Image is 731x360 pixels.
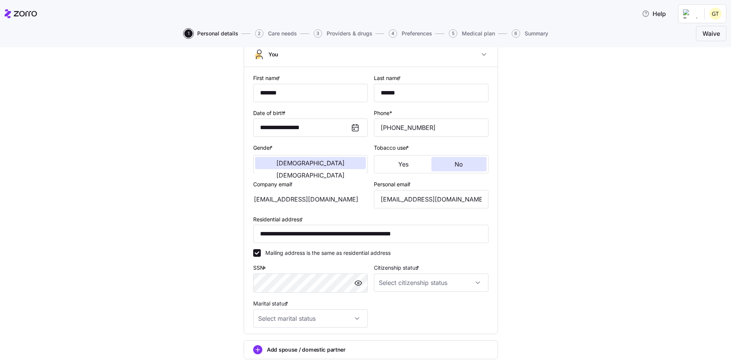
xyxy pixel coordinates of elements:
[389,29,432,38] button: 4Preferences
[197,31,238,36] span: Personal details
[374,274,488,292] input: Select citizenship status
[253,180,294,189] label: Company email
[253,299,290,308] label: Marital status
[702,29,720,38] span: Waive
[184,29,238,38] button: 1Personal details
[261,249,391,257] label: Mailing address is the same as residential address
[696,26,726,41] button: Waive
[268,31,297,36] span: Care needs
[276,172,345,178] span: [DEMOGRAPHIC_DATA]
[642,9,666,18] span: Help
[255,29,263,38] span: 2
[374,109,392,117] label: Phone*
[314,29,372,38] button: 3Providers & drugs
[253,144,274,152] label: Gender
[683,9,698,18] img: Employer logo
[462,31,495,36] span: Medical plan
[184,29,193,38] span: 1
[525,31,548,36] span: Summary
[449,29,457,38] span: 5
[327,31,372,36] span: Providers & drugs
[374,118,488,137] input: Phone
[374,144,410,152] label: Tobacco user
[267,346,346,354] span: Add spouse / domestic partner
[314,29,322,38] span: 3
[374,180,412,189] label: Personal email
[253,109,287,117] label: Date of birth
[253,309,368,328] input: Select marital status
[183,29,238,38] a: 1Personal details
[512,29,548,38] button: 6Summary
[244,67,498,334] div: You
[253,215,305,224] label: Residential address
[276,160,345,166] span: [DEMOGRAPHIC_DATA]
[268,51,278,58] span: You
[389,29,397,38] span: 4
[253,264,268,272] label: SSN
[253,345,262,354] svg: add icon
[512,29,520,38] span: 6
[449,29,495,38] button: 5Medical plan
[253,74,282,82] label: First name
[636,6,672,21] button: Help
[374,74,402,82] label: Last name
[244,42,498,67] button: You
[402,31,432,36] span: Preferences
[398,161,409,167] span: Yes
[374,264,421,272] label: Citizenship status
[374,190,488,208] input: Email
[255,29,297,38] button: 2Care needs
[455,161,463,167] span: No
[709,8,721,20] img: ad4f21520ee1b3745c97c0c62833f1f2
